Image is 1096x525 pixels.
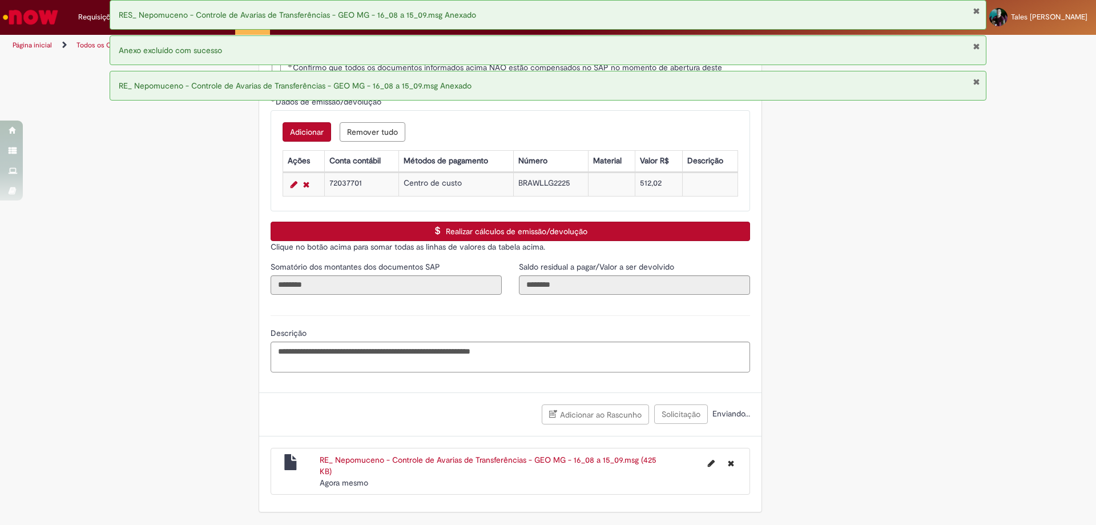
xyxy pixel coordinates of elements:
[635,150,682,171] th: Valor R$
[119,81,472,91] span: RE_ Nepomuceno - Controle de Avarias de Transferências - GEO MG - 16_08 a 15_09.msg Anexado
[76,41,137,50] a: Todos os Catálogos
[340,122,405,142] button: Remove all rows for Dados de emissão/devolução
[271,261,442,272] label: Somente leitura - Somatório dos montantes dos documentos SAP
[119,10,476,20] span: RES_ Nepomuceno - Controle de Avarias de Transferências - GEO MG - 16_08 a 15_09.msg Anexado
[283,150,324,171] th: Ações
[324,173,398,196] td: 72037701
[519,275,750,295] input: Saldo residual a pagar/Valor a ser devolvido
[589,150,635,171] th: Material
[1011,12,1087,22] span: Tales [PERSON_NAME]
[271,241,750,253] p: Clique no botão acima para somar todas as linhas de valores da tabela acima.
[513,173,588,196] td: BRAWLLG2225
[13,41,52,50] a: Página inicial
[973,6,980,15] button: Fechar Notificação
[271,275,502,295] input: Somatório dos montantes dos documentos SAP
[973,42,980,51] button: Fechar Notificação
[271,342,750,372] textarea: Descrição
[271,222,750,241] button: Realizar cálculos de emissão/devolução
[519,261,676,272] label: Somente leitura - Saldo residual a pagar/Valor a ser devolvido
[399,173,514,196] td: Centro de custo
[1,6,60,29] img: ServiceNow
[271,262,442,272] span: Somente leitura - Somatório dos montantes dos documentos SAP
[973,77,980,86] button: Fechar Notificação
[276,97,384,107] span: Dados de emissão/devolução
[288,178,300,191] a: Editar Linha 1
[320,478,368,488] span: Agora mesmo
[320,478,368,488] time: 30/09/2025 16:41:34
[682,150,738,171] th: Descrição
[9,35,722,56] ul: Trilhas de página
[283,122,331,142] button: Add a row for Dados de emissão/devolução
[119,45,222,55] span: Anexo excluído com sucesso
[320,455,656,476] a: RE_ Nepomuceno - Controle de Avarias de Transferências - GEO MG - 16_08 a 15_09.msg (425 KB)
[78,11,118,23] span: Requisições
[701,454,722,472] button: Editar nome de arquivo RE_ Nepomuceno - Controle de Avarias de Transferências - GEO MG - 16_08 a ...
[271,328,309,338] span: Descrição
[635,173,682,196] td: 512,02
[519,262,676,272] span: Somente leitura - Saldo residual a pagar/Valor a ser devolvido
[324,150,398,171] th: Conta contábil
[300,178,312,191] a: Remover linha 1
[399,150,514,171] th: Métodos de pagamento
[721,454,741,472] button: Excluir RE_ Nepomuceno - Controle de Avarias de Transferências - GEO MG - 16_08 a 15_09.msg
[513,150,588,171] th: Número
[710,408,750,419] span: Enviando...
